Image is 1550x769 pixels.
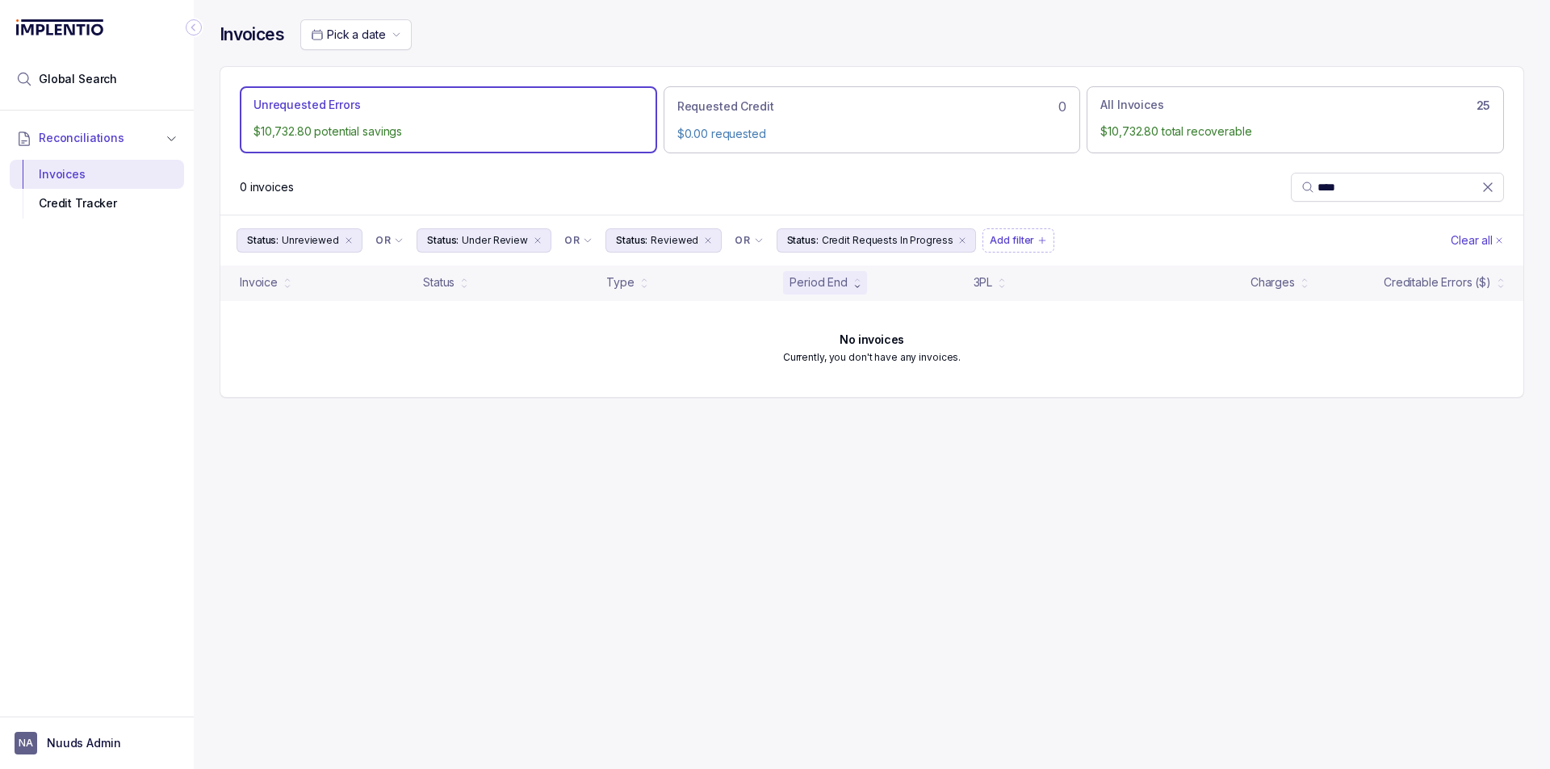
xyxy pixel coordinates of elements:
[777,228,977,253] button: Filter Chip Credit Requests In Progress
[651,232,698,249] p: Reviewed
[822,232,953,249] p: Credit Requests In Progress
[735,234,750,247] p: OR
[564,234,580,247] p: OR
[462,232,528,249] p: Under Review
[375,234,391,247] p: OR
[728,229,769,252] button: Filter Chip Connector undefined
[10,120,184,156] button: Reconciliations
[790,274,848,290] div: Period End
[253,97,360,113] p: Unrequested Errors
[47,735,120,751] p: Nuuds Admin
[342,234,355,247] div: remove content
[237,228,1447,253] ul: Filter Group
[237,228,362,253] button: Filter Chip Unreviewed
[15,732,179,754] button: User initialsNuuds Admin
[39,130,124,146] span: Reconciliations
[787,232,819,249] p: Status:
[240,274,278,290] div: Invoice
[240,86,1504,153] ul: Action Tab Group
[184,18,203,37] div: Collapse Icon
[956,234,969,247] div: remove content
[253,123,643,140] p: $10,732.80 potential savings
[702,234,714,247] div: remove content
[300,19,412,50] button: Date Range Picker
[990,232,1034,249] p: Add filter
[1447,228,1507,253] button: Clear Filters
[247,232,279,249] p: Status:
[1477,99,1490,112] h6: 25
[605,228,722,253] button: Filter Chip Reviewed
[240,179,294,195] div: Remaining page entries
[840,333,903,346] h6: No invoices
[1250,274,1295,290] div: Charges
[677,126,1067,142] p: $0.00 requested
[15,732,37,754] span: User initials
[735,234,763,247] li: Filter Chip Connector undefined
[1100,97,1163,113] p: All Invoices
[1384,274,1491,290] div: Creditable Errors ($)
[982,228,1054,253] button: Filter Chip Add filter
[1100,123,1490,140] p: $10,732.80 total recoverable
[616,232,647,249] p: Status:
[369,229,410,252] button: Filter Chip Connector undefined
[282,232,339,249] p: Unreviewed
[311,27,385,43] search: Date Range Picker
[240,179,294,195] p: 0 invoices
[23,189,171,218] div: Credit Tracker
[423,274,455,290] div: Status
[39,71,117,87] span: Global Search
[10,157,184,222] div: Reconciliations
[606,274,634,290] div: Type
[427,232,459,249] p: Status:
[558,229,599,252] button: Filter Chip Connector undefined
[783,349,961,366] p: Currently, you don't have any invoices.
[23,160,171,189] div: Invoices
[417,228,551,253] button: Filter Chip Under Review
[677,97,1067,116] div: 0
[375,234,404,247] li: Filter Chip Connector undefined
[1451,232,1493,249] p: Clear all
[974,274,993,290] div: 3PL
[327,27,385,41] span: Pick a date
[677,98,774,115] p: Requested Credit
[220,23,284,46] h4: Invoices
[564,234,593,247] li: Filter Chip Connector undefined
[531,234,544,247] div: remove content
